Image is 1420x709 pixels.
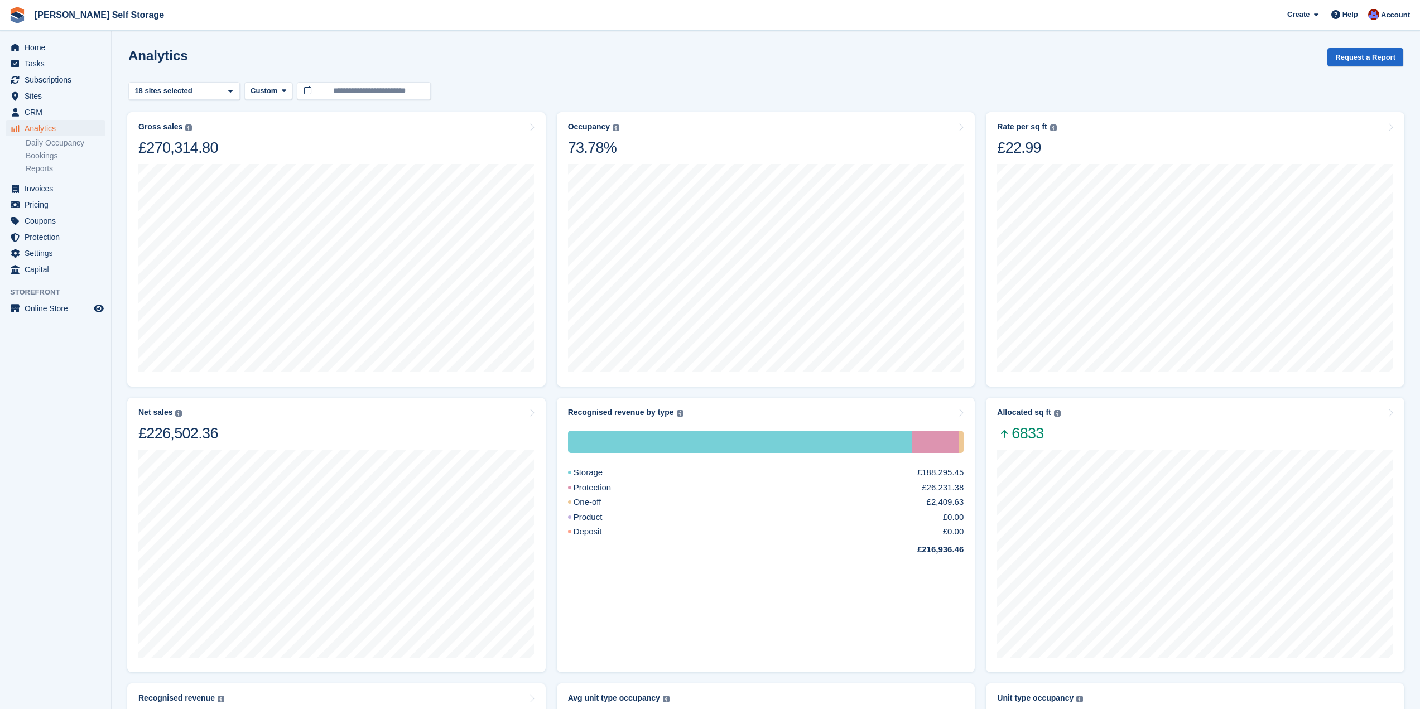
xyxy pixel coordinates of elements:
h2: Analytics [128,48,188,63]
button: Custom [244,82,292,100]
a: menu [6,301,105,316]
div: £216,936.46 [890,543,964,556]
div: One-off [568,496,628,509]
span: Home [25,40,92,55]
span: Coupons [25,213,92,229]
div: Rate per sq ft [997,122,1047,132]
div: £188,295.45 [917,466,964,479]
img: icon-info-grey-7440780725fd019a000dd9b08b2336e03edf1995a4989e88bcd33f0948082b44.svg [185,124,192,131]
img: icon-info-grey-7440780725fd019a000dd9b08b2336e03edf1995a4989e88bcd33f0948082b44.svg [175,410,182,417]
a: menu [6,197,105,213]
div: £270,314.80 [138,138,218,157]
div: Storage [568,466,630,479]
a: Preview store [92,302,105,315]
span: CRM [25,104,92,120]
div: 73.78% [568,138,619,157]
div: Protection [568,481,638,494]
span: 6833 [997,424,1060,443]
a: menu [6,213,105,229]
img: icon-info-grey-7440780725fd019a000dd9b08b2336e03edf1995a4989e88bcd33f0948082b44.svg [677,410,683,417]
img: icon-info-grey-7440780725fd019a000dd9b08b2336e03edf1995a4989e88bcd33f0948082b44.svg [1076,696,1083,702]
div: One-off [959,431,964,453]
div: Unit type occupancy [997,693,1074,703]
a: menu [6,181,105,196]
img: Tim Brant-Coles [1368,9,1379,20]
span: Account [1381,9,1410,21]
div: £0.00 [943,525,964,538]
span: Pricing [25,197,92,213]
a: menu [6,104,105,120]
a: Bookings [26,151,105,161]
div: Protection [912,431,960,453]
a: Daily Occupancy [26,138,105,148]
div: Recognised revenue [138,693,215,703]
div: Gross sales [138,122,182,132]
span: Sites [25,88,92,104]
a: menu [6,120,105,136]
span: Storefront [10,287,111,298]
div: £26,231.38 [922,481,964,494]
div: Net sales [138,408,172,417]
div: 18 sites selected [133,85,197,97]
img: icon-info-grey-7440780725fd019a000dd9b08b2336e03edf1995a4989e88bcd33f0948082b44.svg [218,696,224,702]
a: menu [6,40,105,55]
a: Reports [26,163,105,174]
div: £2,409.63 [927,496,964,509]
div: Deposit [568,525,629,538]
span: Analytics [25,120,92,136]
span: Protection [25,229,92,245]
img: icon-info-grey-7440780725fd019a000dd9b08b2336e03edf1995a4989e88bcd33f0948082b44.svg [1050,124,1057,131]
a: menu [6,56,105,71]
a: menu [6,245,105,261]
img: icon-info-grey-7440780725fd019a000dd9b08b2336e03edf1995a4989e88bcd33f0948082b44.svg [1054,410,1061,417]
div: £226,502.36 [138,424,218,443]
div: Allocated sq ft [997,408,1051,417]
div: Storage [568,431,912,453]
div: Avg unit type occupancy [568,693,660,703]
span: Invoices [25,181,92,196]
span: Create [1287,9,1310,20]
img: stora-icon-8386f47178a22dfd0bd8f6a31ec36ba5ce8667c1dd55bd0f319d3a0aa187defe.svg [9,7,26,23]
span: Custom [251,85,277,97]
span: Online Store [25,301,92,316]
button: Request a Report [1327,48,1403,66]
span: Help [1342,9,1358,20]
span: Capital [25,262,92,277]
a: menu [6,262,105,277]
a: menu [6,88,105,104]
img: icon-info-grey-7440780725fd019a000dd9b08b2336e03edf1995a4989e88bcd33f0948082b44.svg [613,124,619,131]
div: £0.00 [943,511,964,524]
span: Tasks [25,56,92,71]
div: Recognised revenue by type [568,408,674,417]
div: Occupancy [568,122,610,132]
a: [PERSON_NAME] Self Storage [30,6,169,24]
div: Product [568,511,629,524]
span: Settings [25,245,92,261]
a: menu [6,229,105,245]
a: menu [6,72,105,88]
div: £22.99 [997,138,1056,157]
img: icon-info-grey-7440780725fd019a000dd9b08b2336e03edf1995a4989e88bcd33f0948082b44.svg [663,696,670,702]
span: Subscriptions [25,72,92,88]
